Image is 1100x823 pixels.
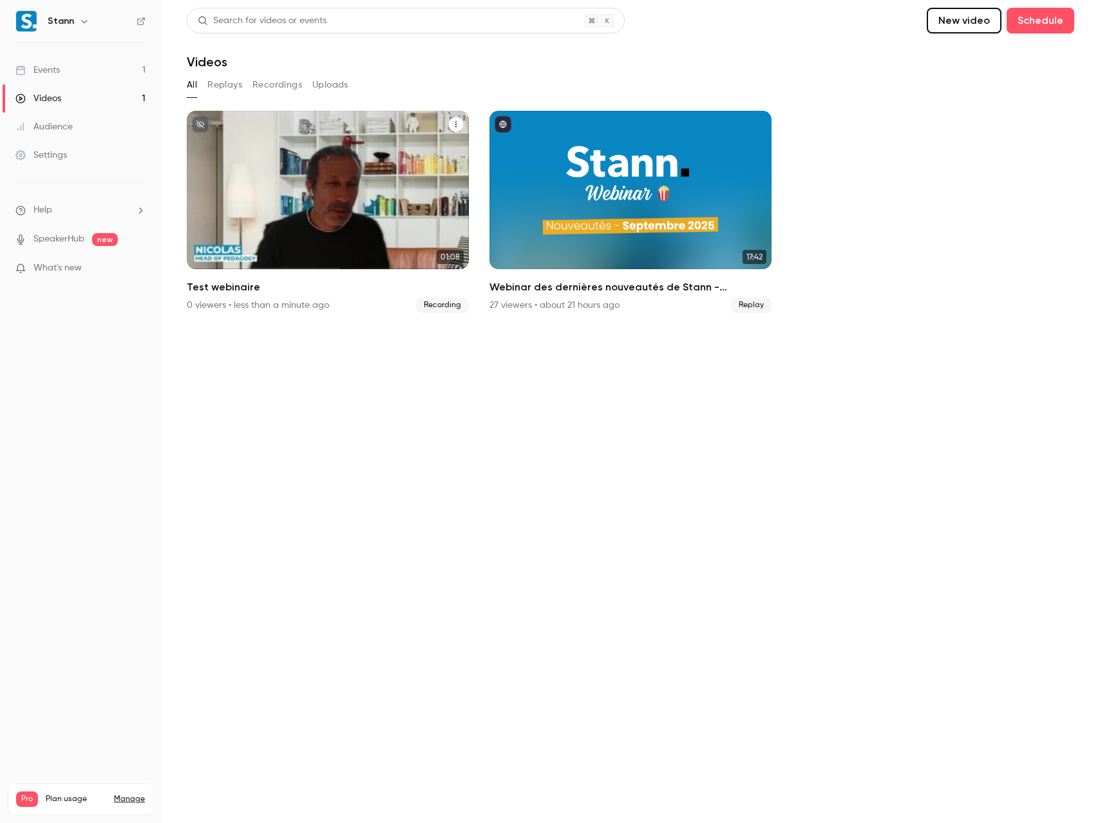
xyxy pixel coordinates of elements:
span: new [92,233,118,246]
div: Search for videos or events [198,14,327,28]
span: What's new [33,261,82,275]
button: Schedule [1007,8,1074,33]
button: Uploads [312,75,348,95]
span: Pro [16,791,38,807]
span: 01:08 [437,250,464,264]
li: help-dropdown-opener [15,203,146,217]
section: Videos [187,8,1074,815]
button: Recordings [252,75,302,95]
h6: Stann [48,15,74,28]
button: Replays [207,75,242,95]
h2: Test webinaire [187,279,469,295]
span: Recording [416,298,469,313]
h1: Videos [187,54,227,70]
li: Test webinaire [187,111,469,313]
button: All [187,75,197,95]
div: 27 viewers • about 21 hours ago [489,299,620,312]
span: Help [33,203,52,217]
div: Settings [15,149,67,162]
span: 17:42 [743,250,766,264]
img: Stann [16,11,37,32]
div: Events [15,64,60,77]
div: 0 viewers • less than a minute ago [187,299,329,312]
a: Manage [114,794,145,804]
ul: Videos [187,111,1074,313]
span: Plan usage [46,794,106,804]
div: Videos [15,92,61,105]
button: New video [927,8,1001,33]
iframe: Noticeable Trigger [130,263,146,274]
span: Replay [731,298,772,313]
a: SpeakerHub [33,232,84,246]
a: 01:08Test webinaire0 viewers • less than a minute agoRecording [187,111,469,313]
a: 17:42Webinar des dernières nouveautés de Stann - Septembre 2025 🎉27 viewers • about 21 hours agoR... [489,111,772,313]
button: published [495,116,511,133]
button: unpublished [192,116,209,133]
div: Audience [15,120,73,133]
li: Webinar des dernières nouveautés de Stann - Septembre 2025 🎉 [489,111,772,313]
h2: Webinar des dernières nouveautés de Stann - Septembre 2025 🎉 [489,279,772,295]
